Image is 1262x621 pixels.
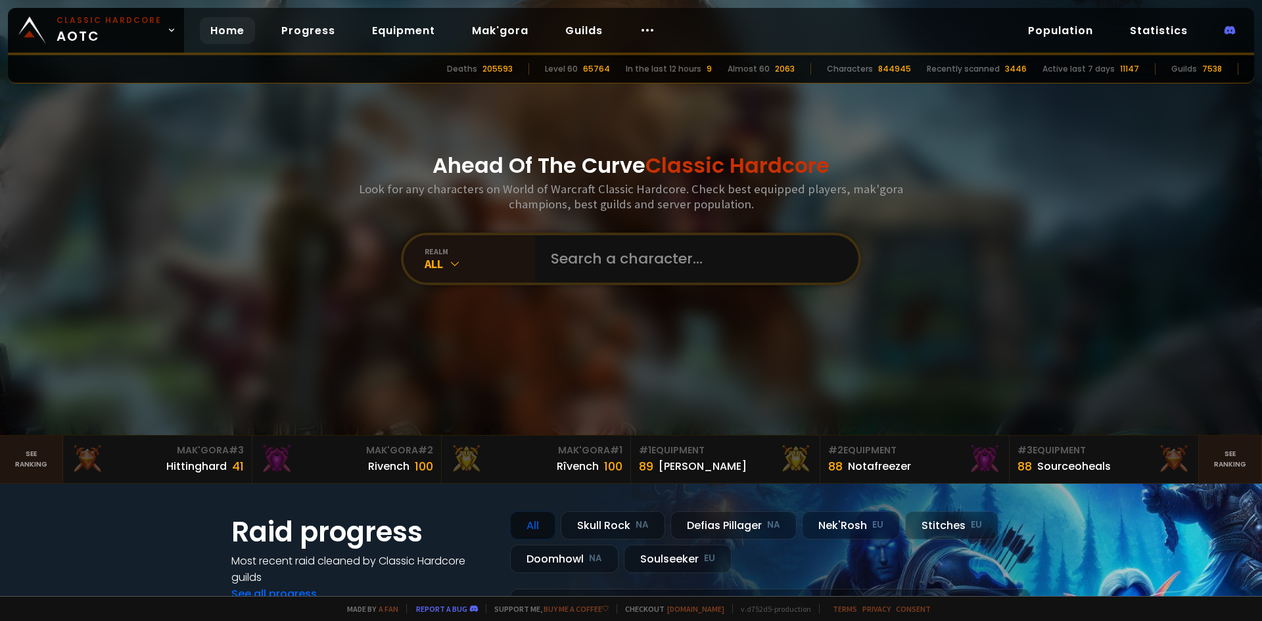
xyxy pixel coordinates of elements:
[544,604,609,614] a: Buy me a coffee
[878,63,911,75] div: 844945
[728,63,770,75] div: Almost 60
[802,511,900,540] div: Nek'Rosh
[232,457,244,475] div: 41
[862,604,891,614] a: Privacy
[510,511,555,540] div: All
[639,444,812,457] div: Equipment
[368,458,409,474] div: Rivench
[362,17,446,44] a: Equipment
[1119,17,1198,44] a: Statistics
[1017,444,1033,457] span: # 3
[704,552,715,565] small: EU
[1042,63,1115,75] div: Active last 7 days
[905,511,998,540] div: Stitches
[260,444,433,457] div: Mak'Gora
[589,552,602,565] small: NA
[828,444,1001,457] div: Equipment
[418,444,433,457] span: # 2
[231,511,494,553] h1: Raid progress
[1037,458,1111,474] div: Sourceoheals
[231,553,494,586] h4: Most recent raid cleaned by Classic Hardcore guilds
[659,458,747,474] div: [PERSON_NAME]
[1171,63,1197,75] div: Guilds
[848,458,911,474] div: Notafreezer
[450,444,622,457] div: Mak'Gora
[896,604,931,614] a: Consent
[827,63,873,75] div: Characters
[416,604,467,614] a: Report a bug
[482,63,513,75] div: 205593
[432,150,830,181] h1: Ahead Of The Curve
[1005,63,1027,75] div: 3446
[631,436,820,483] a: #1Equipment89[PERSON_NAME]
[252,436,442,483] a: Mak'Gora#2Rivench100
[1017,457,1032,475] div: 88
[229,444,244,457] span: # 3
[1202,63,1222,75] div: 7538
[604,457,622,475] div: 100
[555,17,613,44] a: Guilds
[583,63,610,75] div: 65764
[828,444,843,457] span: # 2
[1120,63,1139,75] div: 11147
[200,17,255,44] a: Home
[231,586,317,601] a: See all progress
[645,150,830,180] span: Classic Hardcore
[379,604,398,614] a: a fan
[8,8,184,53] a: Classic HardcoreAOTC
[820,436,1010,483] a: #2Equipment88Notafreezer
[828,457,843,475] div: 88
[670,511,797,540] div: Defias Pillager
[732,604,811,614] span: v. d752d5 - production
[927,63,1000,75] div: Recently scanned
[447,63,477,75] div: Deaths
[166,458,227,474] div: Hittinghard
[971,518,982,532] small: EU
[833,604,857,614] a: Terms
[425,256,535,271] div: All
[486,604,609,614] span: Support me,
[1199,436,1262,483] a: Seeranking
[57,14,162,46] span: AOTC
[1017,17,1104,44] a: Population
[510,545,619,573] div: Doomhowl
[624,545,732,573] div: Soulseeker
[1010,436,1199,483] a: #3Equipment88Sourceoheals
[442,436,631,483] a: Mak'Gora#1Rîvench100
[775,63,795,75] div: 2063
[543,235,843,283] input: Search a character...
[425,246,535,256] div: realm
[57,14,162,26] small: Classic Hardcore
[557,458,599,474] div: Rîvench
[1017,444,1190,457] div: Equipment
[63,436,252,483] a: Mak'Gora#3Hittinghard41
[617,604,724,614] span: Checkout
[626,63,701,75] div: In the last 12 hours
[639,457,653,475] div: 89
[610,444,622,457] span: # 1
[339,604,398,614] span: Made by
[561,511,665,540] div: Skull Rock
[415,457,433,475] div: 100
[872,518,883,532] small: EU
[271,17,346,44] a: Progress
[767,518,780,532] small: NA
[636,518,649,532] small: NA
[71,444,244,457] div: Mak'Gora
[667,604,724,614] a: [DOMAIN_NAME]
[639,444,651,457] span: # 1
[461,17,539,44] a: Mak'gora
[707,63,712,75] div: 9
[545,63,578,75] div: Level 60
[354,181,908,212] h3: Look for any characters on World of Warcraft Classic Hardcore. Check best equipped players, mak'g...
